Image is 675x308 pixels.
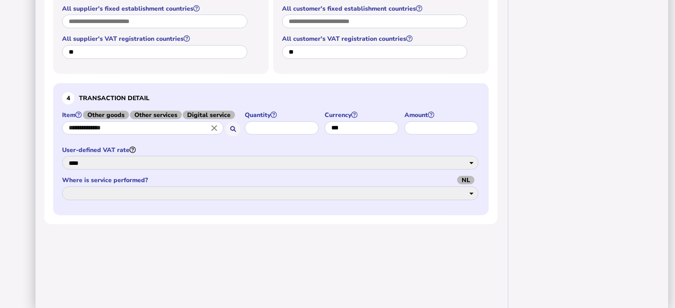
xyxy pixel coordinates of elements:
label: Amount [404,111,480,119]
label: User-defined VAT rate [62,146,480,154]
h3: Transaction detail [62,92,480,105]
label: Item [62,111,240,119]
label: Currency [325,111,400,119]
label: Where is service performed? [62,176,480,184]
label: Quantity [245,111,320,119]
label: All supplier's fixed establishment countries [62,4,249,13]
span: Other goods [83,111,129,119]
section: Define the item, and answer additional questions [53,83,489,215]
div: 4 [62,92,75,105]
button: Search for an item by HS code or use natural language description [226,122,240,136]
span: NL [457,176,475,184]
span: Other services [130,111,182,119]
i: Close [209,123,219,133]
label: All customer's fixed establishment countries [282,4,469,13]
label: All supplier's VAT registration countries [62,35,249,43]
label: All customer's VAT registration countries [282,35,469,43]
span: Digital service [183,111,235,119]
